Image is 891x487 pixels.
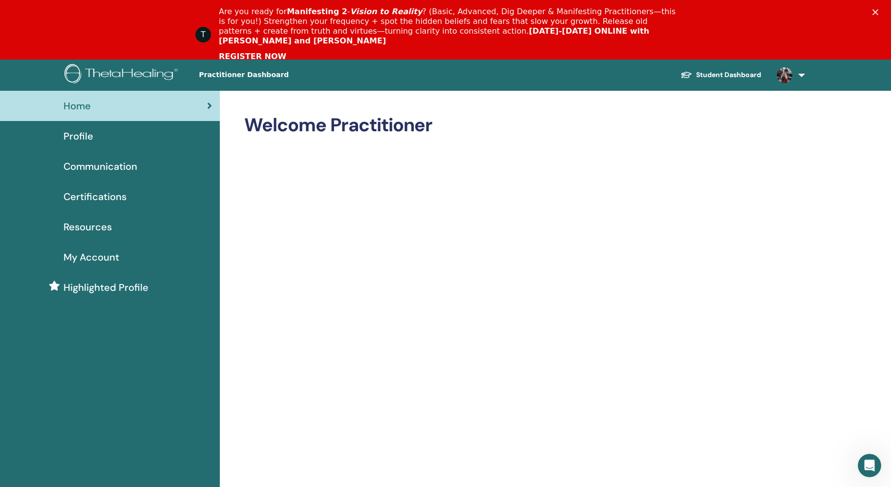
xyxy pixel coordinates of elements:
[244,114,800,137] h2: Welcome Practitioner
[64,189,127,204] span: Certifications
[287,7,347,16] b: Manifesting 2
[219,7,680,46] div: Are you ready for - ? (Basic, Advanced, Dig Deeper & Manifesting Practitioners—this is for you!) ...
[64,280,148,295] span: Highlighted Profile
[64,64,181,86] img: logo.png
[219,52,286,62] a: REGISTER NOW
[872,9,882,15] div: Close
[673,66,769,84] a: Student Dashboard
[64,129,93,143] span: Profile
[219,26,649,45] b: [DATE]-[DATE] ONLINE with [PERSON_NAME] and [PERSON_NAME]
[64,99,91,113] span: Home
[199,70,345,80] span: Practitioner Dashboard
[350,7,423,16] i: Vision to Reality
[777,67,792,83] img: default.jpg
[64,250,119,264] span: My Account
[195,27,211,42] div: Profile image for ThetaHealing
[858,454,881,477] iframe: Intercom live chat
[64,159,137,174] span: Communication
[680,71,692,79] img: graduation-cap-white.svg
[64,220,112,234] span: Resources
